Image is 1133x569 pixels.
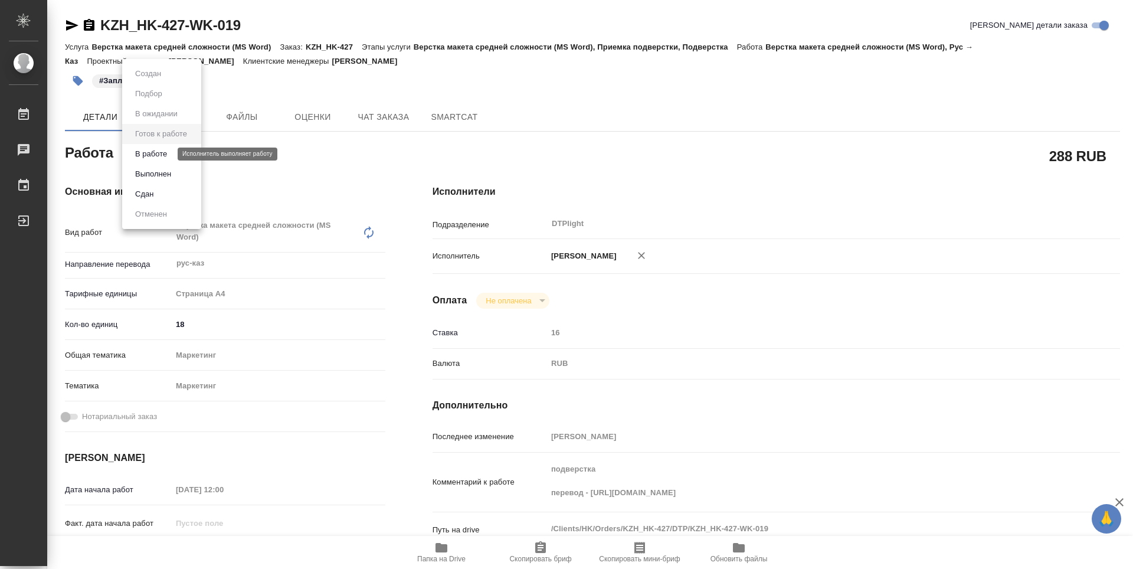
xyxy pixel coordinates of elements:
[132,148,171,161] button: В работе
[132,127,191,140] button: Готов к работе
[132,87,166,100] button: Подбор
[132,168,175,181] button: Выполнен
[132,188,157,201] button: Сдан
[132,67,165,80] button: Создан
[132,208,171,221] button: Отменен
[132,107,181,120] button: В ожидании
